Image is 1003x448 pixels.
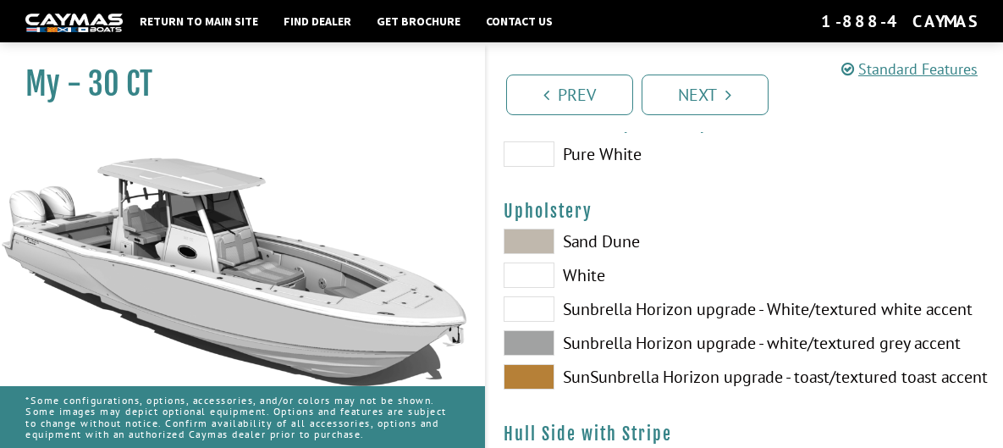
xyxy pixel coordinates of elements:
[504,364,728,390] label: SunSunbrella Horizon upgrade - toast/textured toast accent
[504,296,728,322] label: Sunbrella Horizon upgrade - White/textured white accent
[131,10,267,32] a: Return to main site
[504,141,728,167] label: Pure White
[368,10,469,32] a: Get Brochure
[504,229,728,254] label: Sand Dune
[642,75,769,115] a: Next
[477,10,561,32] a: Contact Us
[275,10,360,32] a: Find Dealer
[25,14,123,31] img: white-logo-c9c8dbefe5ff5ceceb0f0178aa75bf4bb51f6bca0971e226c86eb53dfe498488.png
[25,386,460,448] p: *Some configurations, options, accessories, and/or colors may not be shown. Some images may depic...
[504,263,728,288] label: White
[841,59,978,79] a: Standard Features
[506,75,633,115] a: Prev
[821,10,978,32] div: 1-888-4CAYMAS
[25,65,443,103] h1: My - 30 CT
[504,423,987,445] h4: Hull Side with Stripe
[504,201,987,222] h4: Upholstery
[504,330,728,356] label: Sunbrella Horizon upgrade - white/textured grey accent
